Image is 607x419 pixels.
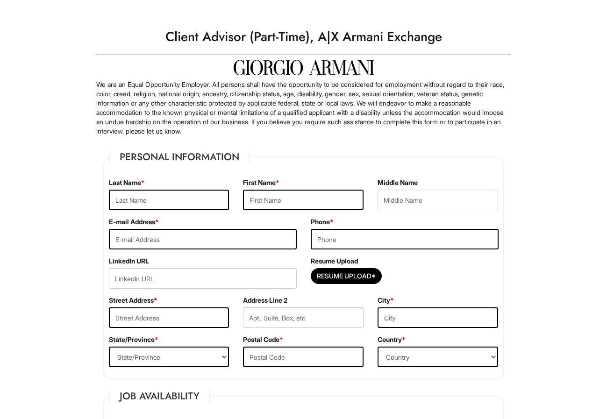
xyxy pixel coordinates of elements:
[243,178,279,187] label: First Name
[109,150,250,164] legend: Personal Information
[378,190,498,210] input: Middle Name
[243,296,287,305] label: Address Line 2
[96,80,511,136] p: We are an Equal Opportunity Employer. All persons shall have the opportunity to be considered for...
[109,347,229,367] select: State/Province
[243,335,283,344] label: Postal Code
[234,60,374,75] img: Giorgio Armani
[311,229,499,249] input: Phone
[109,217,159,227] label: E-mail Address
[378,347,498,367] select: Country
[109,296,157,305] label: Street Address
[109,268,297,289] input: LinkedIn URL
[311,217,334,227] label: Phone
[378,307,498,328] input: City
[109,229,297,249] input: E-mail Address
[109,389,210,403] legend: Job Availability
[109,256,149,266] label: LinkedIn URL
[378,335,406,344] label: Country
[92,24,516,50] h1: Client Advisor (Part-Time), A|X Armani Exchange
[109,178,145,187] label: Last Name
[311,268,382,284] button: Resume Upload*Resume Upload*
[378,178,418,187] label: Middle Name
[378,296,394,305] label: City
[243,190,364,210] input: First Name
[109,335,158,344] label: State/Province
[243,347,364,367] input: Postal Code
[109,307,229,328] input: Street Address
[109,190,229,210] input: Last Name
[243,307,364,328] input: Apt., Suite, Box, etc.
[311,256,358,266] label: Resume Upload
